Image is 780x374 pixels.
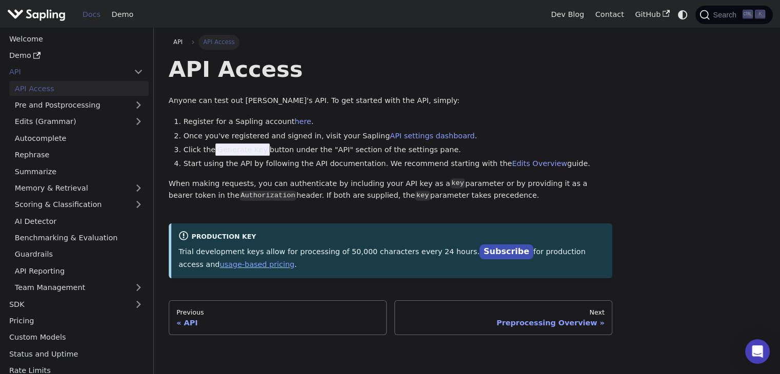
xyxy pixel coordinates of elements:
[9,197,149,212] a: Scoring & Classification
[4,314,149,328] a: Pricing
[9,81,149,96] a: API Access
[176,318,379,327] div: API
[4,346,149,361] a: Status and Uptime
[169,55,612,83] h1: API Access
[512,159,567,168] a: Edits Overview
[629,7,675,23] a: GitHub
[9,280,149,295] a: Team Management
[169,35,188,49] a: API
[394,300,612,335] a: NextPreprocessing Overview
[7,7,69,22] a: Sapling.ai
[4,297,128,311] a: SDK
[169,178,612,202] p: When making requests, you can authenticate by including your API key as a parameter or by providi...
[450,178,465,189] code: key
[128,65,149,79] button: Collapse sidebar category 'API'
[184,158,613,170] li: Start using the API by following the API documentation. We recommend starting with the guide.
[710,11,743,19] span: Search
[9,263,149,278] a: API Reporting
[402,318,605,327] div: Preprocessing Overview
[169,95,612,107] p: Anyone can test out [PERSON_NAME]'s API. To get started with the API, simply:
[4,48,149,63] a: Demo
[479,244,533,259] a: Subscribe
[9,114,149,129] a: Edits (Grammar)
[169,300,387,335] a: PreviousAPI
[215,143,270,156] span: Generate Key
[294,117,311,126] a: here
[106,7,139,23] a: Demo
[169,300,612,335] nav: Docs pages
[9,181,149,196] a: Memory & Retrieval
[9,98,149,113] a: Pre and Postprocessing
[169,35,612,49] nav: Breadcrumbs
[176,308,379,317] div: Previous
[184,116,613,128] li: Register for a Sapling account .
[184,130,613,142] li: Once you've registered and signed in, visit your Sapling .
[675,7,690,22] button: Switch between dark and light mode (currently system mode)
[4,31,149,46] a: Welcome
[173,38,183,46] span: API
[239,191,296,201] code: Authorization
[184,144,613,156] li: Click the button under the "API" section of the settings pane.
[755,10,765,19] kbd: K
[590,7,630,23] a: Contact
[77,7,106,23] a: Docs
[402,308,605,317] div: Next
[9,164,149,179] a: Summarize
[390,132,474,140] a: API settings dashboard
[545,7,589,23] a: Dev Blog
[9,131,149,146] a: Autocomplete
[9,214,149,228] a: AI Detector
[9,231,149,245] a: Benchmarking & Evaluation
[695,6,772,24] button: Search (Ctrl+K)
[4,65,128,79] a: API
[219,260,294,268] a: usage-based pricing
[4,330,149,345] a: Custom Models
[178,245,605,271] p: Trial development keys allow for processing of 50,000 characters every 24 hours. for production a...
[198,35,239,49] span: API Access
[745,339,770,364] div: Open Intercom Messenger
[415,191,430,201] code: key
[9,247,149,262] a: Guardrails
[178,231,605,243] div: Production Key
[9,148,149,162] a: Rephrase
[7,7,66,22] img: Sapling.ai
[128,297,149,311] button: Expand sidebar category 'SDK'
